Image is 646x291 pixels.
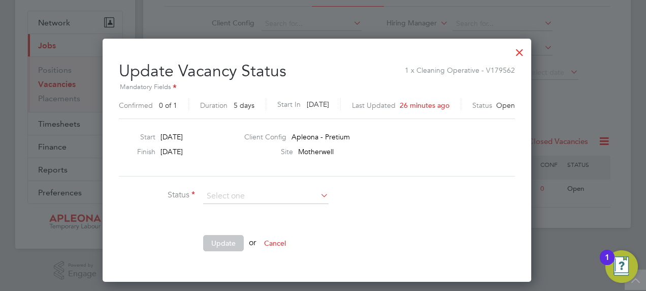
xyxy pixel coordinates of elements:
span: 0 of 1 [159,101,177,110]
label: Finish [115,147,155,156]
button: Cancel [256,235,294,251]
input: Select one [203,189,329,204]
div: Mandatory Fields [119,82,515,93]
span: Motherwell [298,147,334,156]
label: Last Updated [352,101,396,110]
span: 1 x Cleaning Operative - V179562 [405,61,515,75]
h2: Update Vacancy Status [119,53,515,114]
label: Start In [277,98,301,111]
label: Status [119,190,195,200]
label: Duration [200,101,228,110]
label: Site [244,147,293,156]
span: [DATE] [307,100,329,109]
div: 1 [605,257,609,271]
button: Update [203,235,244,251]
label: Client Config [244,132,286,141]
label: Status [472,101,492,110]
label: Confirmed [119,101,153,110]
button: Open Resource Center, 1 new notification [605,250,638,283]
span: Open [496,101,515,110]
span: 5 days [234,101,254,110]
label: Start [115,132,155,141]
span: [DATE] [160,147,183,156]
span: [DATE] [160,132,183,141]
li: or [119,235,424,261]
span: Apleona - Pretium [292,132,350,141]
span: 26 minutes ago [400,101,449,110]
